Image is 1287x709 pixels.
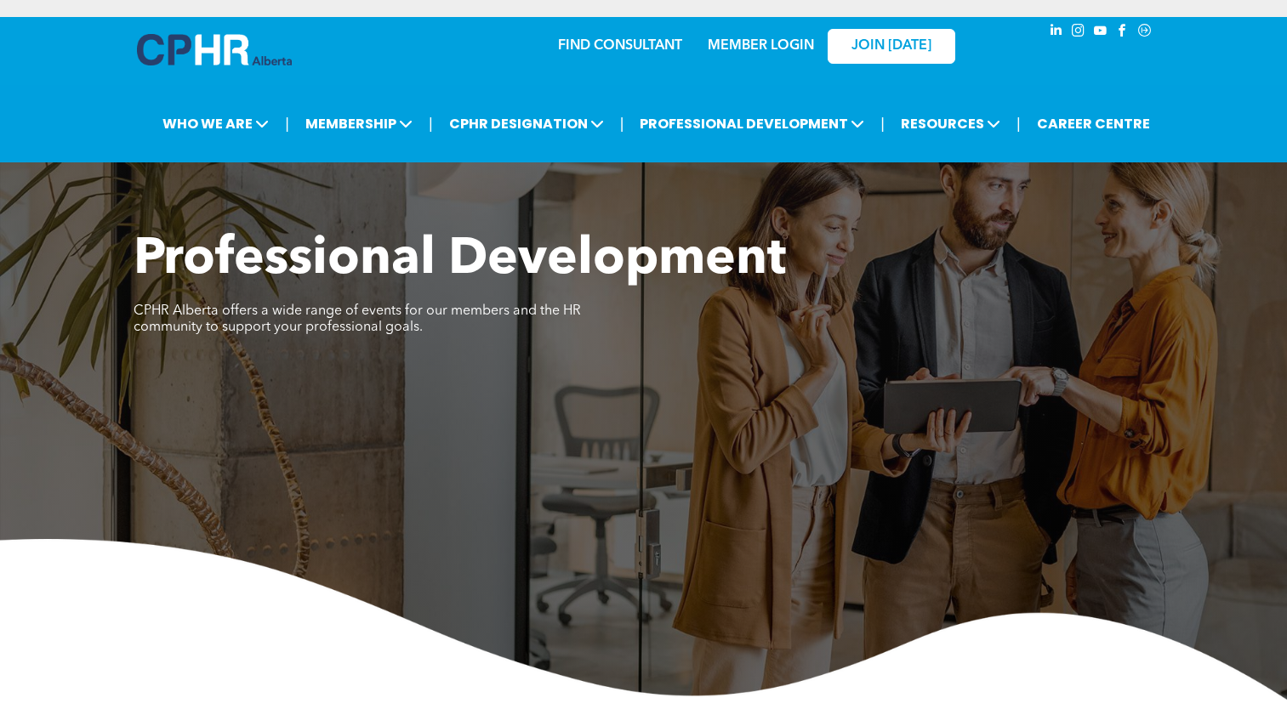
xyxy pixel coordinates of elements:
[1113,21,1132,44] a: facebook
[429,106,433,141] li: |
[620,106,624,141] li: |
[285,106,289,141] li: |
[444,108,609,139] span: CPHR DESIGNATION
[851,38,931,54] span: JOIN [DATE]
[880,106,885,141] li: |
[1091,21,1110,44] a: youtube
[1017,106,1021,141] li: |
[558,39,682,53] a: FIND CONSULTANT
[300,108,418,139] span: MEMBERSHIP
[1136,21,1154,44] a: Social network
[708,39,814,53] a: MEMBER LOGIN
[134,304,581,334] span: CPHR Alberta offers a wide range of events for our members and the HR community to support your p...
[1069,21,1088,44] a: instagram
[1032,108,1155,139] a: CAREER CENTRE
[635,108,869,139] span: PROFESSIONAL DEVELOPMENT
[157,108,274,139] span: WHO WE ARE
[1047,21,1066,44] a: linkedin
[828,29,955,64] a: JOIN [DATE]
[896,108,1005,139] span: RESOURCES
[134,235,786,286] span: Professional Development
[137,34,292,65] img: A blue and white logo for cp alberta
